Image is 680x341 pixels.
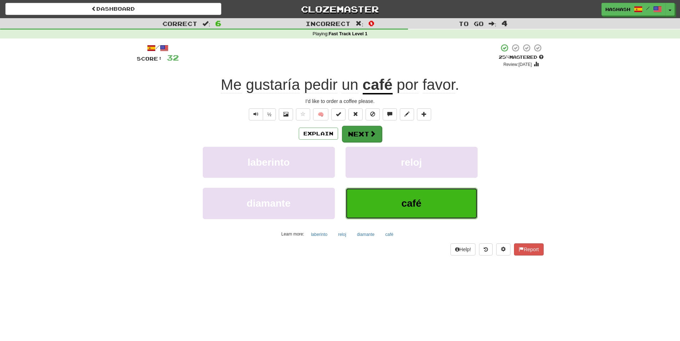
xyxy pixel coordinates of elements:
[307,229,331,240] button: laberinto
[334,229,350,240] button: reloj
[346,188,478,219] button: café
[263,108,276,120] button: ½
[5,3,221,15] a: Dashboard
[450,243,476,255] button: Help!
[203,188,335,219] button: diamante
[346,147,478,178] button: reloj
[381,229,397,240] button: café
[356,21,363,27] span: :
[306,20,351,27] span: Incorrect
[479,243,493,255] button: Round history (alt+y)
[203,147,335,178] button: laberinto
[296,108,310,120] button: Favorite sentence (alt+f)
[137,98,544,105] div: I'd like to order a coffee please.
[342,126,382,142] button: Next
[247,198,291,209] span: diamante
[299,128,338,140] button: Explain
[221,76,242,93] span: Me
[137,43,179,52] div: /
[401,198,421,209] span: café
[215,19,221,27] span: 6
[423,76,455,93] span: favor
[383,108,397,120] button: Discuss sentence (alt+u)
[400,108,414,120] button: Edit sentence (alt+d)
[232,3,448,15] a: Clozemaster
[246,76,300,93] span: gustaría
[366,108,380,120] button: Ignore sentence (alt+i)
[605,6,630,12] span: HASHASH
[397,76,418,93] span: por
[363,76,393,94] u: café
[329,31,368,36] strong: Fast Track Level 1
[601,3,666,16] a: HASHASH /
[514,243,543,255] button: Report
[459,20,484,27] span: To go
[313,108,328,120] button: 🧠
[281,232,304,237] small: Learn more:
[304,76,337,93] span: pedir
[247,157,289,168] span: laberinto
[247,108,276,120] div: Text-to-speech controls
[348,108,363,120] button: Reset to 0% Mastered (alt+r)
[502,19,508,27] span: 4
[499,54,544,61] div: Mastered
[342,76,358,93] span: un
[331,108,346,120] button: Set this sentence to 100% Mastered (alt+m)
[489,21,497,27] span: :
[393,76,459,93] span: .
[503,62,532,67] small: Review: [DATE]
[368,19,374,27] span: 0
[401,157,422,168] span: reloj
[249,108,263,120] button: Play sentence audio (ctl+space)
[279,108,293,120] button: Show image (alt+x)
[202,21,210,27] span: :
[353,229,378,240] button: diamante
[417,108,431,120] button: Add to collection (alt+a)
[162,20,197,27] span: Correct
[137,56,162,62] span: Score:
[646,6,650,11] span: /
[167,53,179,62] span: 32
[499,54,509,60] span: 25 %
